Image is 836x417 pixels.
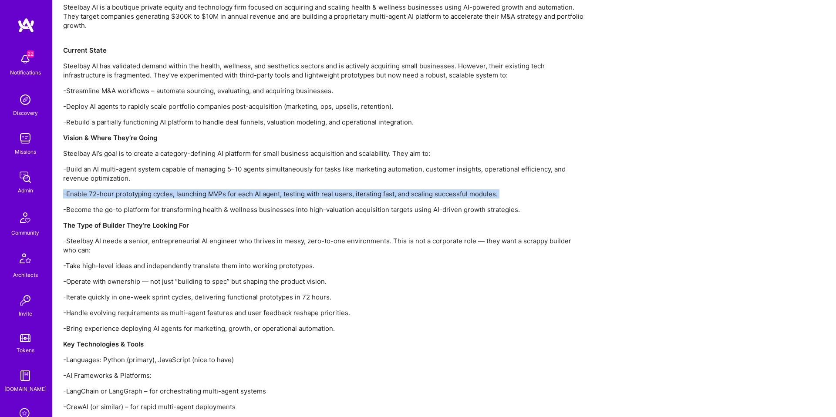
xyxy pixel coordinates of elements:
[13,270,38,279] div: Architects
[63,205,586,214] p: -Become the go-to platform for transforming health & wellness businesses into high-valuation acqu...
[63,149,586,158] p: Steelbay AI’s goal is to create a category-defining AI platform for small business acquisition an...
[20,334,30,342] img: tokens
[18,186,33,195] div: Admin
[63,165,586,183] p: -Build an AI multi-agent system capable of managing 5–10 agents simultaneously for tasks like mar...
[63,61,586,80] p: Steelbay AI has validated demand within the health, wellness, and aesthetics sectors and is activ...
[63,371,586,380] p: -AI Frameworks & Platforms:
[63,118,586,127] p: -Rebuild a partially functioning AI platform to handle deal funnels, valuation modeling, and oper...
[63,387,586,396] p: -LangChain or LangGraph – for orchestrating multi-agent systems
[63,261,586,270] p: -Take high-level ideas and independently translate them into working prototypes.
[17,346,34,355] div: Tokens
[13,108,38,118] div: Discovery
[17,91,34,108] img: discovery
[17,367,34,384] img: guide book
[63,355,586,364] p: -Languages: Python (primary), JavaScript (nice to have)
[63,86,586,95] p: -Streamline M&A workflows – automate sourcing, evaluating, and acquiring businesses.
[63,324,586,333] p: -Bring experience deploying AI agents for marketing, growth, or operational automation.
[11,228,39,237] div: Community
[15,207,36,228] img: Community
[15,147,36,156] div: Missions
[63,3,586,39] p: Steelbay AI is a boutique private equity and technology firm focused on acquiring and scaling hea...
[17,168,34,186] img: admin teamwork
[63,340,144,348] strong: Key Technologies & Tools
[63,402,586,411] p: -CrewAI (or similar) – for rapid multi-agent deployments
[63,293,586,302] p: -Iterate quickly in one-week sprint cycles, delivering functional prototypes in 72 hours.
[63,277,586,286] p: -Operate with ownership — not just “building to spec” but shaping the product vision.
[63,308,586,317] p: -Handle evolving requirements as multi-agent features and user feedback reshape priorities.
[27,50,34,57] span: 22
[63,46,107,54] strong: Current State
[63,134,157,142] strong: Vision & Where They’re Going
[63,221,189,229] strong: The Type of Builder They’re Looking For
[4,384,47,393] div: [DOMAIN_NAME]
[17,130,34,147] img: teamwork
[19,309,32,318] div: Invite
[15,249,36,270] img: Architects
[63,189,586,198] p: -Enable 72-hour prototyping cycles, launching MVPs for each AI agent, testing with real users, it...
[63,102,586,111] p: -Deploy AI agents to rapidly scale portfolio companies post-acquisition (marketing, ops, upsells,...
[10,68,41,77] div: Notifications
[63,236,586,255] p: -Steelbay AI needs a senior, entrepreneurial AI engineer who thrives in messy, zero-to-one enviro...
[17,17,35,33] img: logo
[17,292,34,309] img: Invite
[17,50,34,68] img: bell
